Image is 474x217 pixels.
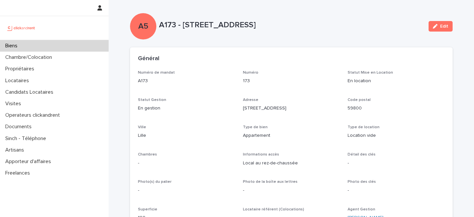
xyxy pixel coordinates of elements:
span: Photo des clés [348,180,376,184]
p: Apporteur d'affaires [3,158,56,165]
p: En location [348,78,445,84]
p: Location vide [348,132,445,139]
span: Chambres [138,153,157,157]
p: Biens [3,43,23,49]
span: Locataire référent (Colocations) [243,207,304,211]
span: Informations accès [243,153,279,157]
p: Chambre/Colocation [3,54,57,60]
p: Artisans [3,147,29,153]
span: Statut Mise en Location [348,71,393,75]
p: Locataires [3,78,34,84]
p: Appartement [243,132,340,139]
p: Visites [3,101,26,107]
p: - [348,187,445,194]
p: Lille [138,132,235,139]
p: Candidats Locataires [3,89,59,95]
span: Edit [440,24,448,29]
p: Local au rez-de-chaussée [243,160,340,167]
p: Documents [3,124,37,130]
p: En gestion [138,105,235,112]
span: Photo(s) du palier [138,180,171,184]
p: Propriétaires [3,66,39,72]
img: UCB0brd3T0yccxBKYDjQ [5,21,37,35]
span: Numéro [243,71,258,75]
span: Détail des clés [348,153,376,157]
span: Ville [138,125,146,129]
p: A173 - [STREET_ADDRESS] [159,20,423,30]
span: Type de location [348,125,380,129]
span: Adresse [243,98,258,102]
h2: Général [138,55,159,62]
p: Operateurs clickandrent [3,112,65,118]
p: A173 [138,78,235,84]
span: Photo de la boîte aux lettres [243,180,298,184]
span: Code postal [348,98,371,102]
p: Freelances [3,170,35,176]
p: - [138,160,235,167]
p: 59800 [348,105,445,112]
span: Superficie [138,207,157,211]
p: - [348,160,445,167]
span: Agent Gestion [348,207,375,211]
span: Statut Gestion [138,98,166,102]
span: Type de bien [243,125,268,129]
p: - [138,187,235,194]
p: Sinch - Téléphone [3,135,51,142]
button: Edit [429,21,453,32]
span: Numéro de mandat [138,71,175,75]
p: 173 [243,78,340,84]
p: - [243,187,340,194]
p: [STREET_ADDRESS] [243,105,340,112]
